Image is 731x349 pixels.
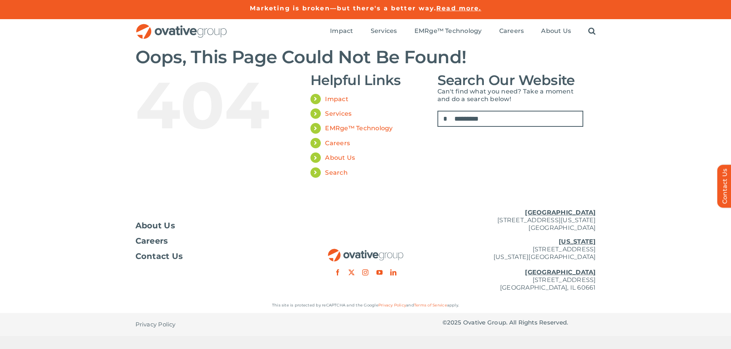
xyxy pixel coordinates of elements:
[414,27,482,35] span: EMRge™ Technology
[499,27,524,36] a: Careers
[135,313,176,336] a: Privacy Policy
[335,269,341,275] a: facebook
[525,269,596,276] u: [GEOGRAPHIC_DATA]
[436,5,481,12] a: Read more.
[135,321,176,328] span: Privacy Policy
[325,169,347,176] a: Search
[390,269,396,275] a: linkedin
[325,154,355,161] a: About Us
[442,238,596,292] p: [STREET_ADDRESS] [US_STATE][GEOGRAPHIC_DATA] [STREET_ADDRESS] [GEOGRAPHIC_DATA], IL 60661
[447,319,462,326] span: 2025
[330,27,353,36] a: Impact
[135,72,281,138] div: 404
[376,269,383,275] a: youtube
[499,27,524,35] span: Careers
[442,319,596,326] p: © Ovative Group. All Rights Reserved.
[135,23,228,30] a: OG_Full_horizontal_RGB
[135,237,168,245] span: Careers
[414,303,447,308] a: Terms of Service
[135,252,289,260] a: Contact Us
[135,222,289,260] nav: Footer Menu
[135,48,596,67] h2: Oops, This Page Could Not Be Found!
[250,5,437,12] a: Marketing is broken—but there's a better way.
[135,222,289,229] a: About Us
[541,27,571,35] span: About Us
[330,27,353,35] span: Impact
[588,27,596,36] a: Search
[541,27,571,36] a: About Us
[437,88,583,103] p: Can't find what you need? Take a moment and do a search below!
[330,19,596,44] nav: Menu
[135,252,183,260] span: Contact Us
[378,303,406,308] a: Privacy Policy
[437,111,583,127] input: Search...
[437,111,454,127] input: Search
[362,269,368,275] a: instagram
[442,209,596,232] p: [STREET_ADDRESS][US_STATE] [GEOGRAPHIC_DATA]
[325,95,348,103] a: Impact
[135,313,289,336] nav: Footer - Privacy Policy
[371,27,397,35] span: Services
[559,238,596,245] u: [US_STATE]
[325,110,351,117] a: Services
[325,139,350,147] a: Careers
[135,301,596,309] p: This site is protected by reCAPTCHA and the Google and apply.
[437,72,583,88] h3: Search Our Website
[135,222,175,229] span: About Us
[327,248,404,255] a: OG_Full_horizontal_RGB
[310,72,426,88] h3: Helpful Links
[348,269,355,275] a: twitter
[371,27,397,36] a: Services
[414,27,482,36] a: EMRge™ Technology
[325,125,393,132] a: EMRge™ Technology
[135,237,289,245] a: Careers
[525,209,596,216] u: [GEOGRAPHIC_DATA]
